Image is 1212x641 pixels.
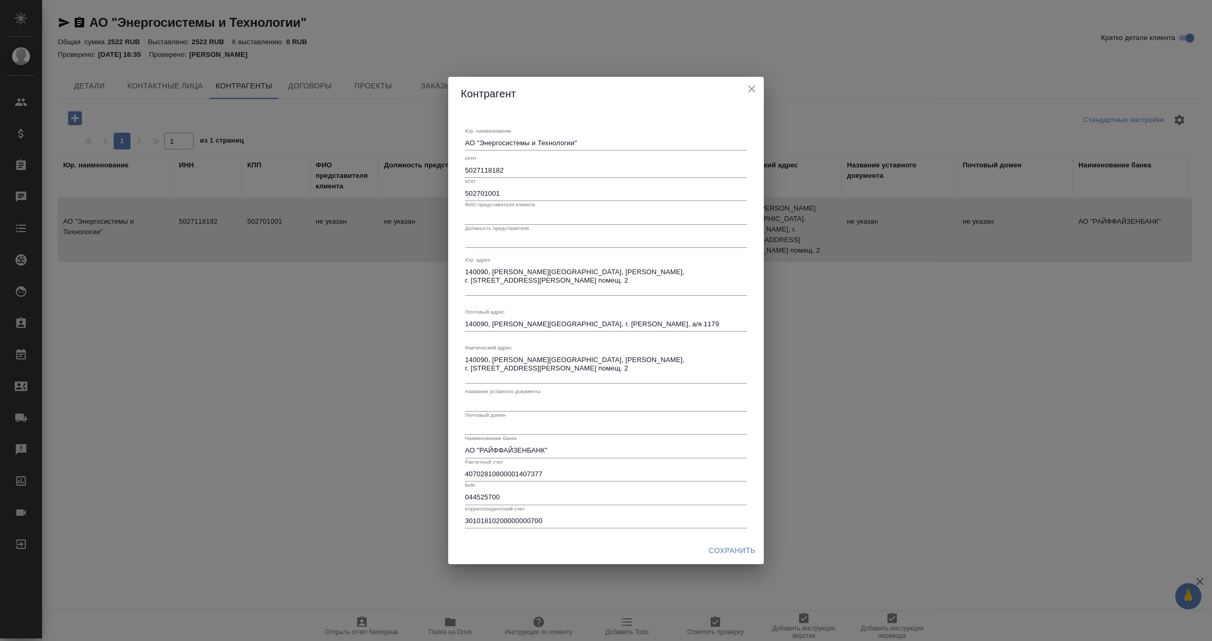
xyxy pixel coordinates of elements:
[465,389,540,394] label: Название уставного документа
[465,268,747,292] textarea: 140090, [PERSON_NAME][GEOGRAPHIC_DATA], [PERSON_NAME], г. [STREET_ADDRESS][PERSON_NAME] помещ. 2
[709,544,755,557] span: Сохранить
[465,155,476,161] label: ИНН
[465,345,512,350] label: Фактический адрес
[465,257,490,263] label: Юр. адрес
[704,541,760,560] button: Сохранить
[465,202,535,207] label: ФИО представителя клиента
[465,356,747,380] textarea: 140090, [PERSON_NAME][GEOGRAPHIC_DATA], [PERSON_NAME], г. [STREET_ADDRESS][PERSON_NAME] помещ. 2
[465,459,503,464] label: Расчетный счет
[465,139,747,147] textarea: АО "Энергосистемы и Технологии"
[465,225,529,231] label: Должность представителя
[465,506,524,511] label: Корреспондентский счет
[465,309,505,315] label: Почтовый адрес
[461,88,516,99] span: Контрагент
[465,128,511,133] label: Юр. наименование
[744,81,760,97] button: close
[465,320,747,328] textarea: 140090, [PERSON_NAME][GEOGRAPHIC_DATA], г. [PERSON_NAME], а/я 1179
[465,483,475,488] label: БИК
[465,412,506,417] label: Почтовый домен
[465,179,476,184] label: КПП
[465,436,517,441] label: Наименование банка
